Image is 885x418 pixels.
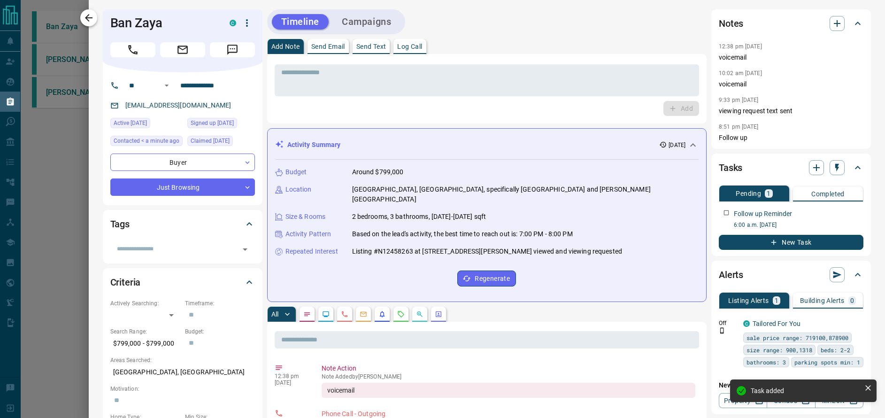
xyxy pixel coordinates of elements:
p: Note Action [322,364,696,373]
p: Location [285,185,312,194]
p: 1 [775,297,778,304]
button: Regenerate [457,271,516,286]
p: 8:51 pm [DATE] [719,124,759,130]
div: condos.ca [743,320,750,327]
p: Actively Searching: [110,299,180,308]
svg: Listing Alerts [378,310,386,318]
a: Tailored For You [753,320,800,327]
div: Wed Oct 15 2025 [110,136,183,149]
h2: Notes [719,16,743,31]
svg: Agent Actions [435,310,442,318]
h2: Tags [110,217,130,232]
button: New Task [719,235,863,250]
p: 6:00 a.m. [DATE] [734,221,863,229]
svg: Notes [303,310,311,318]
a: [EMAIL_ADDRESS][DOMAIN_NAME] [125,101,231,109]
span: Contacted < a minute ago [114,136,179,146]
svg: Calls [341,310,348,318]
span: bathrooms: 3 [746,357,786,367]
p: Timeframe: [185,299,255,308]
span: Signed up [DATE] [191,118,234,128]
div: Mon Oct 13 2025 [187,136,255,149]
button: Open [239,243,252,256]
p: Follow up [719,133,863,143]
p: viewing request text sent [719,106,863,116]
svg: Opportunities [416,310,423,318]
span: Message [210,42,255,57]
p: Building Alerts [800,297,845,304]
p: Budget [285,167,307,177]
div: Buyer [110,154,255,171]
p: Log Call [397,43,422,50]
h2: Criteria [110,275,141,290]
p: 0 [850,297,854,304]
p: Activity Summary [287,140,341,150]
p: 12:38 pm [DATE] [719,43,762,50]
div: Activity Summary[DATE] [275,136,699,154]
p: Pending [736,190,761,197]
span: Email [160,42,205,57]
div: Mon Oct 13 2025 [187,118,255,131]
div: Criteria [110,271,255,294]
p: 1 [767,190,770,197]
p: Add Note [271,43,300,50]
a: Property [719,393,767,408]
div: Just Browsing [110,178,255,196]
span: Call [110,42,155,57]
p: 12:38 pm [275,373,308,379]
p: [DATE] [669,141,685,149]
button: Timeline [272,14,329,30]
p: Listing Alerts [728,297,769,304]
span: Claimed [DATE] [191,136,230,146]
p: 2 bedrooms, 3 bathrooms, [DATE]-[DATE] sqft [352,212,486,222]
svg: Lead Browsing Activity [322,310,330,318]
p: Listing #N12458263 at [STREET_ADDRESS][PERSON_NAME] viewed and viewing requested [352,247,623,256]
button: Campaigns [332,14,400,30]
p: $799,000 - $799,000 [110,336,180,351]
p: New Alert: [719,380,863,390]
p: 9:33 pm [DATE] [719,97,759,103]
p: Completed [811,191,845,197]
p: Follow up Reminder [734,209,792,219]
span: beds: 2-2 [821,345,850,355]
p: Search Range: [110,327,180,336]
p: Off [719,319,738,327]
svg: Emails [360,310,367,318]
span: size range: 900,1318 [746,345,812,355]
p: Send Text [356,43,386,50]
p: 10:02 am [DATE] [719,70,762,77]
p: voicemail [719,79,863,89]
p: Areas Searched: [110,356,255,364]
p: Budget: [185,327,255,336]
span: sale price range: 719100,878900 [746,333,848,342]
div: Tags [110,213,255,235]
div: voicemail [322,383,696,398]
span: Active [DATE] [114,118,147,128]
span: parking spots min: 1 [794,357,860,367]
p: Send Email [311,43,345,50]
div: Tasks [719,156,863,179]
div: Notes [719,12,863,35]
p: Based on the lead's activity, the best time to reach out is: 7:00 PM - 8:00 PM [352,229,573,239]
h1: Ban Zaya [110,15,215,31]
p: [GEOGRAPHIC_DATA], [GEOGRAPHIC_DATA] [110,364,255,380]
h2: Alerts [719,267,743,282]
h2: Tasks [719,160,742,175]
p: voicemail [719,53,863,62]
p: [GEOGRAPHIC_DATA], [GEOGRAPHIC_DATA], specifically [GEOGRAPHIC_DATA] and [PERSON_NAME][GEOGRAPHIC... [352,185,699,204]
div: Alerts [719,263,863,286]
p: Note Added by [PERSON_NAME] [322,373,696,380]
svg: Push Notification Only [719,327,725,334]
div: Mon Oct 13 2025 [110,118,183,131]
button: Open [161,80,172,91]
p: Motivation: [110,385,255,393]
p: [DATE] [275,379,308,386]
p: All [271,311,279,317]
p: Size & Rooms [285,212,326,222]
svg: Requests [397,310,405,318]
p: Repeated Interest [285,247,338,256]
div: condos.ca [230,20,236,26]
p: Around $799,000 [352,167,404,177]
p: Activity Pattern [285,229,331,239]
div: Task added [751,387,861,395]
